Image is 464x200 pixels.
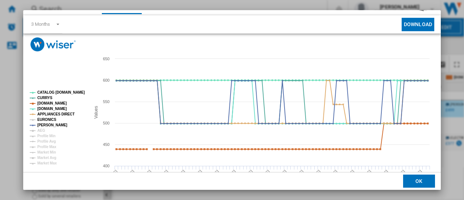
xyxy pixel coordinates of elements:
[37,112,75,116] tspan: APPLIANCES DIRECT
[37,123,67,127] tspan: [PERSON_NAME]
[103,99,109,104] tspan: 550
[37,118,56,122] tspan: EURONICS
[23,10,441,190] md-dialog: Product popup
[37,161,57,165] tspan: Market Max
[103,164,109,168] tspan: 400
[37,107,67,111] tspan: [DOMAIN_NAME]
[402,18,434,31] button: Download
[37,139,56,143] tspan: Profile Avg
[103,142,109,147] tspan: 450
[37,128,45,132] tspan: AEG
[103,57,109,61] tspan: 650
[103,78,109,82] tspan: 600
[37,90,85,94] tspan: CATALOG [DOMAIN_NAME]
[37,134,55,138] tspan: Profile Min
[94,106,99,119] tspan: Values
[103,121,109,125] tspan: 500
[37,150,56,154] tspan: Market Min
[37,101,67,105] tspan: [DOMAIN_NAME]
[30,37,76,52] img: logo_wiser_300x94.png
[37,145,57,149] tspan: Profile Max
[37,156,56,160] tspan: Market Avg
[403,175,435,188] button: OK
[37,96,53,100] tspan: CURRYS
[31,21,50,27] div: 3 Months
